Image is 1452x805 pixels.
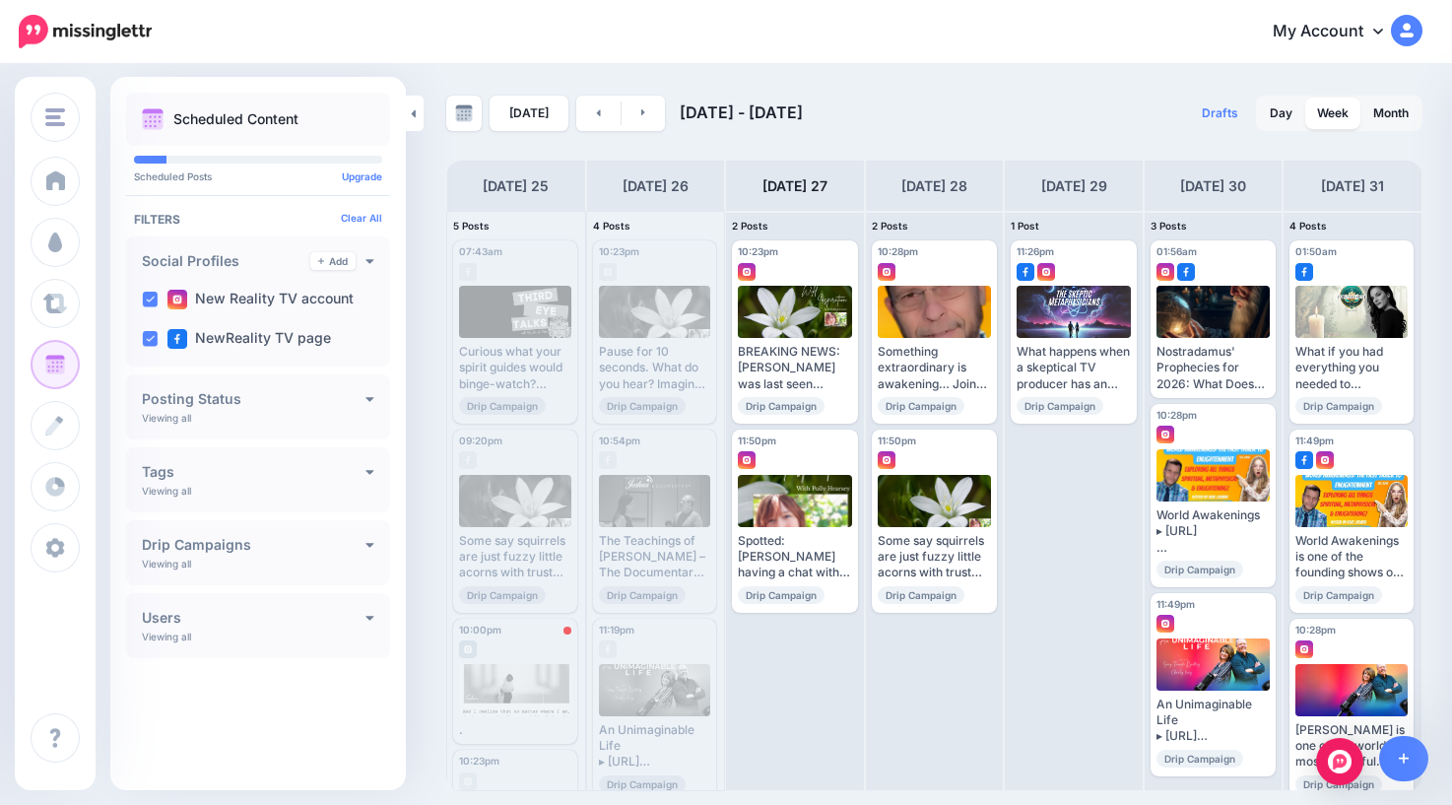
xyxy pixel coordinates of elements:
[459,397,546,415] span: Drip Campaign
[341,212,382,224] a: Clear All
[599,640,617,658] img: facebook-grey-square.png
[878,397,964,415] span: Drip Campaign
[599,624,634,636] span: 11:19pm
[142,631,191,642] p: Viewing all
[459,263,477,281] img: facebook-grey-square.png
[878,586,964,604] span: Drip Campaign
[1156,750,1243,768] span: Drip Campaign
[142,392,365,406] h4: Posting Status
[342,170,382,182] a: Upgrade
[1361,98,1420,129] a: Month
[1289,220,1327,232] span: 4 Posts
[459,451,477,469] img: facebook-grey-square.png
[599,586,686,604] span: Drip Campaign
[599,344,711,392] div: Pause for 10 seconds. What do you hear? Imagine the wild answering back… Listen… the wild is spea...
[142,254,310,268] h4: Social Profiles
[455,104,473,122] img: calendar-grey-darker.png
[599,722,711,771] div: An Unimaginable Life ▸ [URL] #SpiritualAwakening #Mediumship #Channeling
[1156,263,1174,281] img: instagram-square.png
[1295,586,1382,604] span: Drip Campaign
[1156,507,1271,556] div: World Awakenings ▸ [URL] #SpiritualAwakening #ConsciousLiving #SpiritualGuide
[1295,624,1336,636] span: 10:28pm
[483,174,549,198] h4: [DATE] 25
[1156,598,1195,610] span: 11:49pm
[142,465,365,479] h4: Tags
[1295,397,1382,415] span: Drip Campaign
[738,344,852,392] div: BREAKING NEWS: [PERSON_NAME] was last seen having a deep conversation with… a tree. Eyewitnesses ...
[593,220,630,232] span: 4 Posts
[1156,561,1243,578] span: Drip Campaign
[490,96,568,131] a: [DATE]
[1156,245,1197,257] span: 01:56am
[680,102,803,122] span: [DATE] - [DATE]
[1295,344,1408,392] div: What if you had everything you needed to transform your life… right inside you? The Empowerment T...
[1156,344,1271,392] div: Nostradamus' Prophecies for 2026: What Does He Really Tell Us - and Are We Ready for the World to...
[1305,98,1360,129] a: Week
[872,220,908,232] span: 2 Posts
[762,174,827,198] h4: [DATE] 27
[459,245,502,257] span: 07:43am
[623,174,689,198] h4: [DATE] 26
[1017,263,1034,281] img: facebook-square.png
[878,263,895,281] img: instagram-square.png
[459,344,571,392] div: Curious what your spirit guides would binge-watch? They’re probably already into Third Eye Talks....
[1177,263,1195,281] img: facebook-square.png
[1156,615,1174,633] img: instagram-square.png
[459,624,501,636] span: 10:00pm
[1316,451,1334,469] img: instagram-square.png
[738,586,825,604] span: Drip Campaign
[142,611,365,625] h4: Users
[45,108,65,126] img: menu.png
[1258,98,1304,129] a: Day
[1253,8,1422,56] a: My Account
[453,220,490,232] span: 5 Posts
[878,451,895,469] img: instagram-square.png
[1156,697,1271,745] div: An Unimaginable Life ▸ [URL] #SpiritualAwakening #Mediumship #Channeling
[738,245,778,257] span: 10:23pm
[459,772,477,790] img: instagram-grey-square.png
[1017,397,1103,415] span: Drip Campaign
[1017,245,1054,257] span: 11:26pm
[1190,96,1250,131] a: Drafts
[1041,174,1107,198] h4: [DATE] 29
[134,171,382,181] p: Scheduled Posts
[1295,640,1313,658] img: instagram-square.png
[459,755,499,767] span: 10:23pm
[1295,722,1408,771] div: [PERSON_NAME] is one of the world’s most powerful mediums, helping you uncover the unseen causes ...
[459,586,546,604] span: Drip Campaign
[599,397,686,415] span: Drip Campaign
[459,533,571,581] div: Some say squirrels are just fuzzy little acorns with trust issues. [PERSON_NAME]’s not so sure. I...
[1156,426,1174,443] img: instagram-square.png
[738,263,756,281] img: instagram-square.png
[142,412,191,424] p: Viewing all
[732,220,768,232] span: 2 Posts
[878,435,916,446] span: 11:50pm
[1295,533,1408,581] div: World Awakenings is one of the founding shows on New Reality TV, a global platform dedicated to c...
[142,538,365,552] h4: Drip Campaigns
[1151,220,1187,232] span: 3 Posts
[142,558,191,570] p: Viewing all
[142,108,164,130] img: calendar.png
[1295,435,1334,446] span: 11:49pm
[1321,174,1384,198] h4: [DATE] 31
[1037,263,1055,281] img: instagram-square.png
[173,112,298,126] p: Scheduled Content
[599,775,686,793] span: Drip Campaign
[599,533,711,581] div: The Teachings of [PERSON_NAME] – The Documentary – New Reality TV ▸ [URL] #SpiritualAwakening #La...
[1011,220,1039,232] span: 1 Post
[738,435,776,446] span: 11:50pm
[901,174,967,198] h4: [DATE] 28
[459,722,571,738] div: .
[1017,344,1131,392] div: What happens when a skeptical TV producer has an existential breakdown during a global pandemic? ...
[134,212,382,227] h4: Filters
[878,533,992,581] div: Some say squirrels are just fuzzy little acorns with trust issues. [PERSON_NAME]’s not so sure. I...
[599,245,639,257] span: 10:23pm
[1180,174,1246,198] h4: [DATE] 30
[1295,775,1382,793] span: Drip Campaign
[310,252,356,270] a: Add
[1295,451,1313,469] img: facebook-square.png
[878,245,918,257] span: 10:28pm
[878,344,992,392] div: Something extraordinary is awakening… Join us on World Awakenings with [PERSON_NAME] as we journe...
[167,329,187,349] img: facebook-square.png
[167,329,331,349] label: NewReality TV page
